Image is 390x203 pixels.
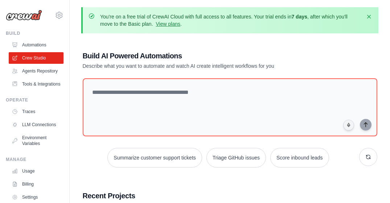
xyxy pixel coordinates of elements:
[83,191,377,201] h3: Recent Projects
[6,97,63,103] div: Operate
[291,14,307,20] strong: 7 days
[9,165,63,177] a: Usage
[83,51,327,61] h1: Build AI Powered Automations
[343,120,354,130] button: Click to speak your automation idea
[6,157,63,162] div: Manage
[9,78,63,90] a: Tools & Integrations
[206,148,266,167] button: Triage GitHub issues
[83,62,327,70] p: Describe what you want to automate and watch AI create intelligent workflows for you
[9,39,63,51] a: Automations
[9,132,63,149] a: Environment Variables
[107,148,202,167] button: Summarize customer support tickets
[9,119,63,130] a: LLM Connections
[6,10,42,21] img: Logo
[6,30,63,36] div: Build
[9,65,63,77] a: Agents Repository
[9,178,63,190] a: Billing
[9,106,63,117] a: Traces
[270,148,329,167] button: Score inbound leads
[9,191,63,203] a: Settings
[156,21,180,27] a: View plans
[359,148,377,166] button: Get new suggestions
[9,52,63,64] a: Crew Studio
[100,13,361,28] p: You're on a free trial of CrewAI Cloud with full access to all features. Your trial ends in , aft...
